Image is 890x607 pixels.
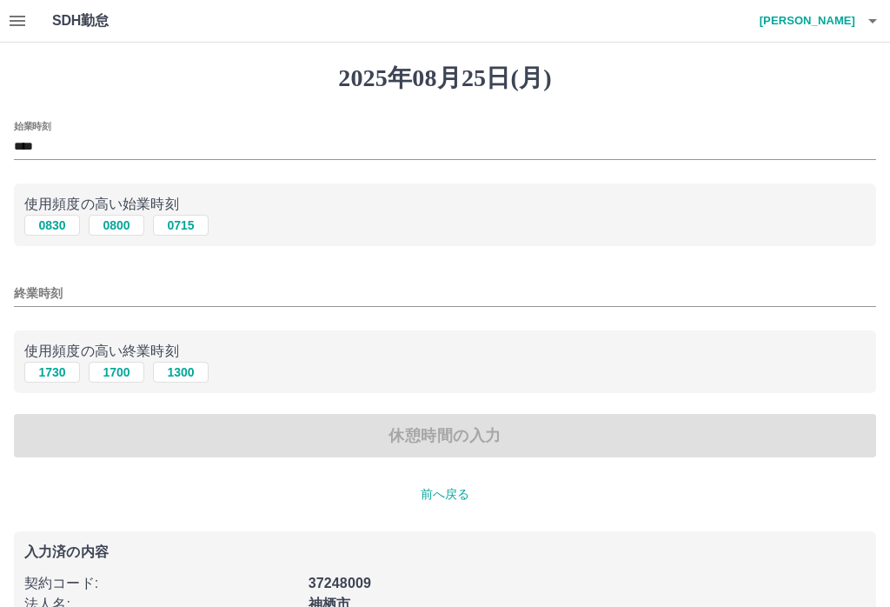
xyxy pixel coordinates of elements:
p: 前へ戻る [14,485,876,504]
button: 0715 [153,215,209,236]
p: 使用頻度の高い終業時刻 [24,341,866,362]
button: 0800 [89,215,144,236]
b: 37248009 [309,576,371,590]
button: 1730 [24,362,80,383]
p: 使用頻度の高い始業時刻 [24,194,866,215]
p: 入力済の内容 [24,545,866,559]
button: 0830 [24,215,80,236]
p: 契約コード : [24,573,298,594]
label: 始業時刻 [14,119,50,132]
button: 1300 [153,362,209,383]
h1: 2025年08月25日(月) [14,63,876,93]
button: 1700 [89,362,144,383]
